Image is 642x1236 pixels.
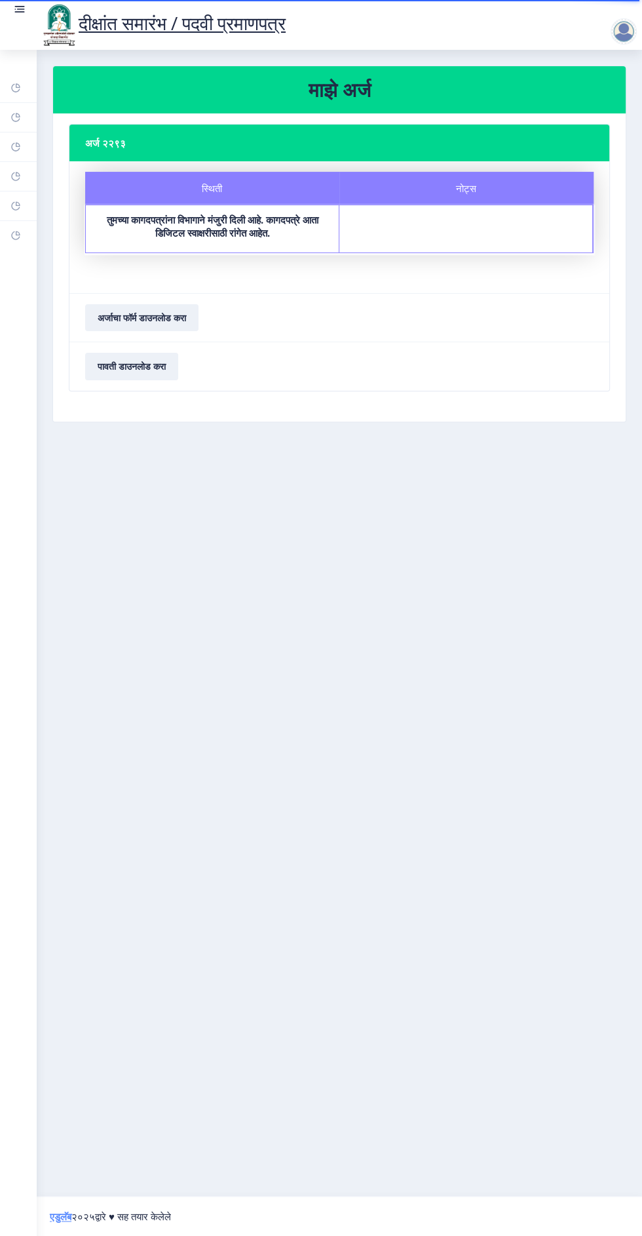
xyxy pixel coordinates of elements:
[107,213,318,239] font: तुमच्या कागदपत्रांना विभागाने मंजुरी दिली आहे. कागदपत्रे आता डिजिटल स्वाक्षरीसाठी रांगेत आहेत.
[71,1210,95,1223] font: २०२५
[98,361,166,373] font: पावती डाउनलोड करा
[85,304,198,331] button: अर्जाचा फॉर्म डाउनलोड करा
[85,136,126,150] font: अर्ज २२९३
[50,1210,71,1223] a: एडुलॅब
[202,182,222,195] font: स्थिती
[85,353,178,380] button: पावती डाउनलोड करा
[39,10,286,35] a: दीक्षांत समारंभ / पदवी प्रमाणपत्र
[95,1210,171,1223] font: द्वारे ♥ सह तयार केलेले
[39,3,79,47] img: लोगो
[98,311,186,324] font: अर्जाचा फॉर्म डाउनलोड करा
[456,182,476,195] font: नोट्स
[309,76,371,103] font: माझे अर्ज
[79,10,286,35] font: दीक्षांत समारंभ / पदवी प्रमाणपत्र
